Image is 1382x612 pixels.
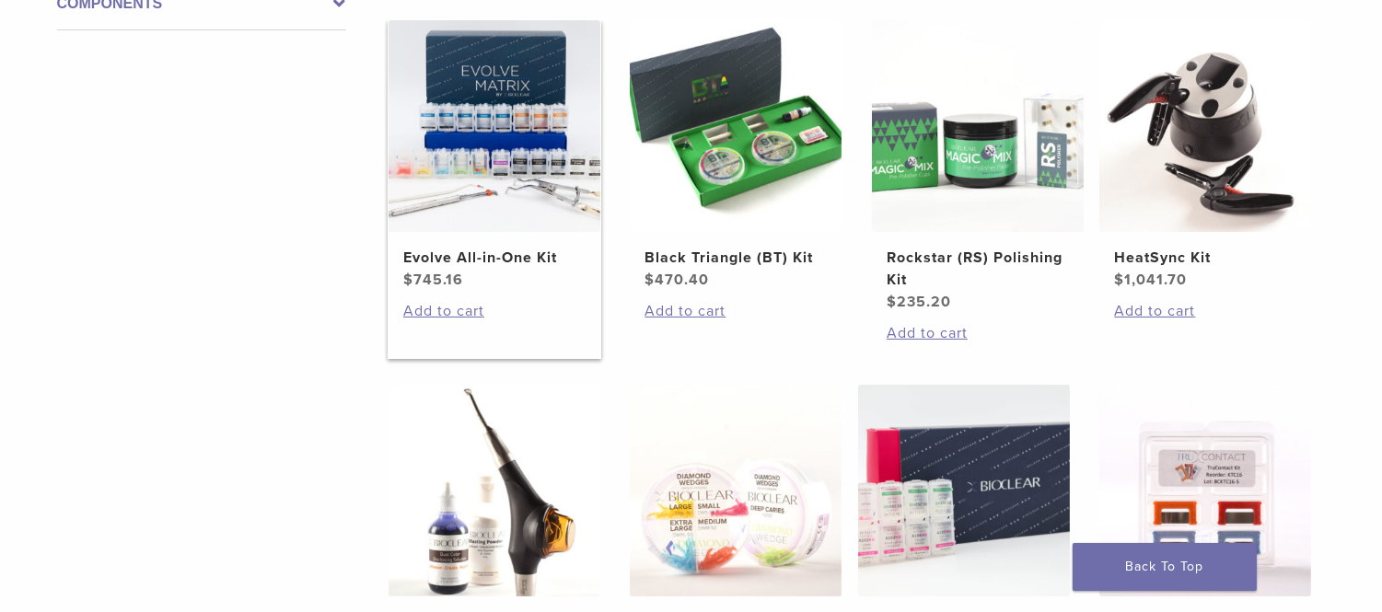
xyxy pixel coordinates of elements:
img: Complete HD Anterior Kit [858,385,1070,596]
h2: Rockstar (RS) Polishing Kit [887,247,1069,291]
img: Black Triangle (BT) Kit [630,20,842,232]
a: Add to cart: “Rockstar (RS) Polishing Kit” [887,322,1069,344]
bdi: 745.16 [403,271,463,289]
bdi: 1,041.70 [1114,271,1187,289]
span: $ [887,293,897,311]
img: Blaster Kit [389,385,600,596]
h2: HeatSync Kit [1114,247,1296,269]
a: Evolve All-in-One KitEvolve All-in-One Kit $745.16 [388,20,602,291]
a: Back To Top [1073,543,1257,591]
img: Evolve All-in-One Kit [389,20,600,232]
h2: Black Triangle (BT) Kit [645,247,827,269]
img: TruContact Kit [1099,385,1311,596]
img: Rockstar (RS) Polishing Kit [872,20,1084,232]
a: Add to cart: “HeatSync Kit” [1114,300,1296,322]
bdi: 470.40 [645,271,709,289]
img: Diamond Wedge Kits [630,385,842,596]
img: HeatSync Kit [1099,20,1311,232]
span: $ [1114,271,1124,289]
a: Black Triangle (BT) KitBlack Triangle (BT) Kit $470.40 [629,20,843,291]
a: Add to cart: “Black Triangle (BT) Kit” [645,300,827,322]
span: $ [645,271,655,289]
h2: Evolve All-in-One Kit [403,247,586,269]
span: $ [403,271,413,289]
bdi: 235.20 [887,293,951,311]
a: HeatSync KitHeatSync Kit $1,041.70 [1098,20,1313,291]
a: Add to cart: “Evolve All-in-One Kit” [403,300,586,322]
a: Rockstar (RS) Polishing KitRockstar (RS) Polishing Kit $235.20 [871,20,1086,313]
